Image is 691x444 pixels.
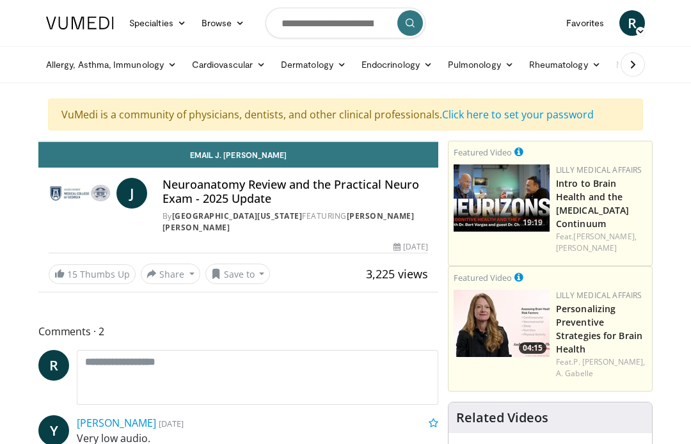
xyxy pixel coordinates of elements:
h4: Related Videos [456,410,548,425]
a: Personalizing Preventive Strategies for Brain Health [556,303,642,355]
div: Feat. [556,231,647,254]
a: Pulmonology [440,52,521,77]
div: By FEATURING [163,210,428,234]
div: VuMedi is a community of physicians, dentists, and other clinical professionals. [48,99,643,131]
button: Save to [205,264,271,284]
a: [GEOGRAPHIC_DATA][US_STATE] [172,210,303,221]
img: a80fd508-2012-49d4-b73e-1d4e93549e78.png.150x105_q85_crop-smart_upscale.jpg [454,164,550,232]
a: R [619,10,645,36]
img: VuMedi Logo [46,17,114,29]
small: [DATE] [159,418,184,429]
a: 04:15 [454,290,550,357]
small: Featured Video [454,272,512,283]
div: Feat. [556,356,647,379]
span: 19:19 [519,217,546,228]
a: Click here to set your password [442,107,594,122]
a: Cardiovascular [184,52,273,77]
span: 3,225 views [366,266,428,281]
img: c3be7821-a0a3-4187-927a-3bb177bd76b4.png.150x105_q85_crop-smart_upscale.jpg [454,290,550,357]
a: A. Gabelle [556,368,593,379]
a: Favorites [559,10,612,36]
a: Dermatology [273,52,354,77]
a: R [38,350,69,381]
a: [PERSON_NAME] [PERSON_NAME] [163,210,415,233]
img: Medical College of Georgia - Augusta University [49,178,111,209]
a: [PERSON_NAME], [573,231,636,242]
small: Featured Video [454,147,512,158]
a: Allergy, Asthma, Immunology [38,52,184,77]
a: Browse [194,10,253,36]
a: Rheumatology [521,52,608,77]
span: 15 [67,268,77,280]
a: Endocrinology [354,52,440,77]
a: Intro to Brain Health and the [MEDICAL_DATA] Continuum [556,177,629,230]
a: P. [PERSON_NAME], [573,356,645,367]
h4: Neuroanatomy Review and the Practical Neuro Exam - 2025 Update [163,178,428,205]
input: Search topics, interventions [266,8,425,38]
button: Share [141,264,200,284]
a: [PERSON_NAME] [77,416,156,430]
a: Email J. [PERSON_NAME] [38,142,438,168]
a: [PERSON_NAME] [556,242,617,253]
a: Lilly Medical Affairs [556,164,642,175]
a: Lilly Medical Affairs [556,290,642,301]
a: Specialties [122,10,194,36]
span: 04:15 [519,342,546,354]
div: [DATE] [393,241,428,253]
a: J [116,178,147,209]
span: Comments 2 [38,323,438,340]
a: 19:19 [454,164,550,232]
a: 15 Thumbs Up [49,264,136,284]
